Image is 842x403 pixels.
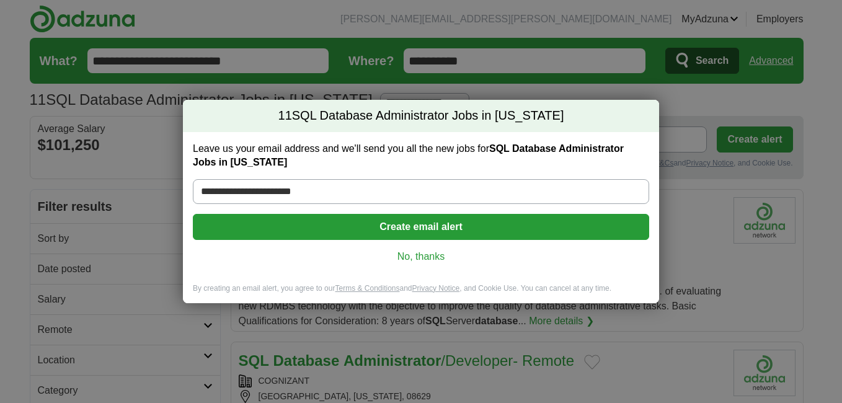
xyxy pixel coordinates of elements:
[278,107,292,125] span: 11
[183,100,659,132] h2: SQL Database Administrator Jobs in [US_STATE]
[193,143,624,167] strong: SQL Database Administrator Jobs in [US_STATE]
[203,250,639,263] a: No, thanks
[193,214,649,240] button: Create email alert
[183,283,659,304] div: By creating an email alert, you agree to our and , and Cookie Use. You can cancel at any time.
[193,142,649,169] label: Leave us your email address and we'll send you all the new jobs for
[335,284,399,293] a: Terms & Conditions
[412,284,460,293] a: Privacy Notice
